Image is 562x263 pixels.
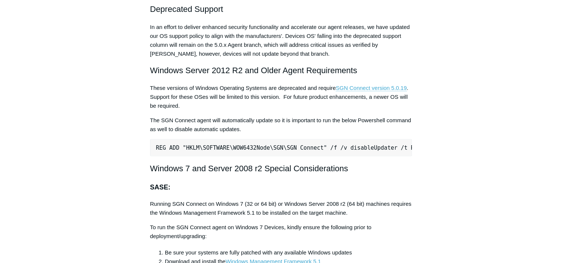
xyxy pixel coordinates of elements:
[150,84,412,110] p: These versions of Windows Operating Systems are deprecated and require . Support for these OSes w...
[150,64,412,77] h2: Windows Server 2012 R2 and Older Agent Requirements
[150,199,412,217] p: Running SGN Connect on Windows 7 (32 or 64 bit) or Windows Server 2008 r2 (64 bit) machines requi...
[150,139,412,156] pre: REG ADD "HKLM\SOFTWARE\WOW6432Node\SGN\SGN Connect" /f /v disableUpdater /t REG_SZ /d 1
[150,162,412,175] h2: Windows 7 and Server 2008 r2 Special Considerations
[150,182,412,193] h3: SASE:
[150,223,412,241] p: To run the SGN Connect agent on Windows 7 Devices, kindly ensure the following prior to deploymen...
[150,4,223,14] span: Deprecated Support
[150,116,412,134] p: The SGN Connect agent will automatically update so it is important to run the below Powershell co...
[336,85,407,91] a: SGN Connect version 5.0.19
[165,249,352,256] span: Be sure your systems are fully patched with any available Windows updates
[150,23,412,58] p: In an effort to deliver enhanced security functionality and accelerate our agent releases, we hav...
